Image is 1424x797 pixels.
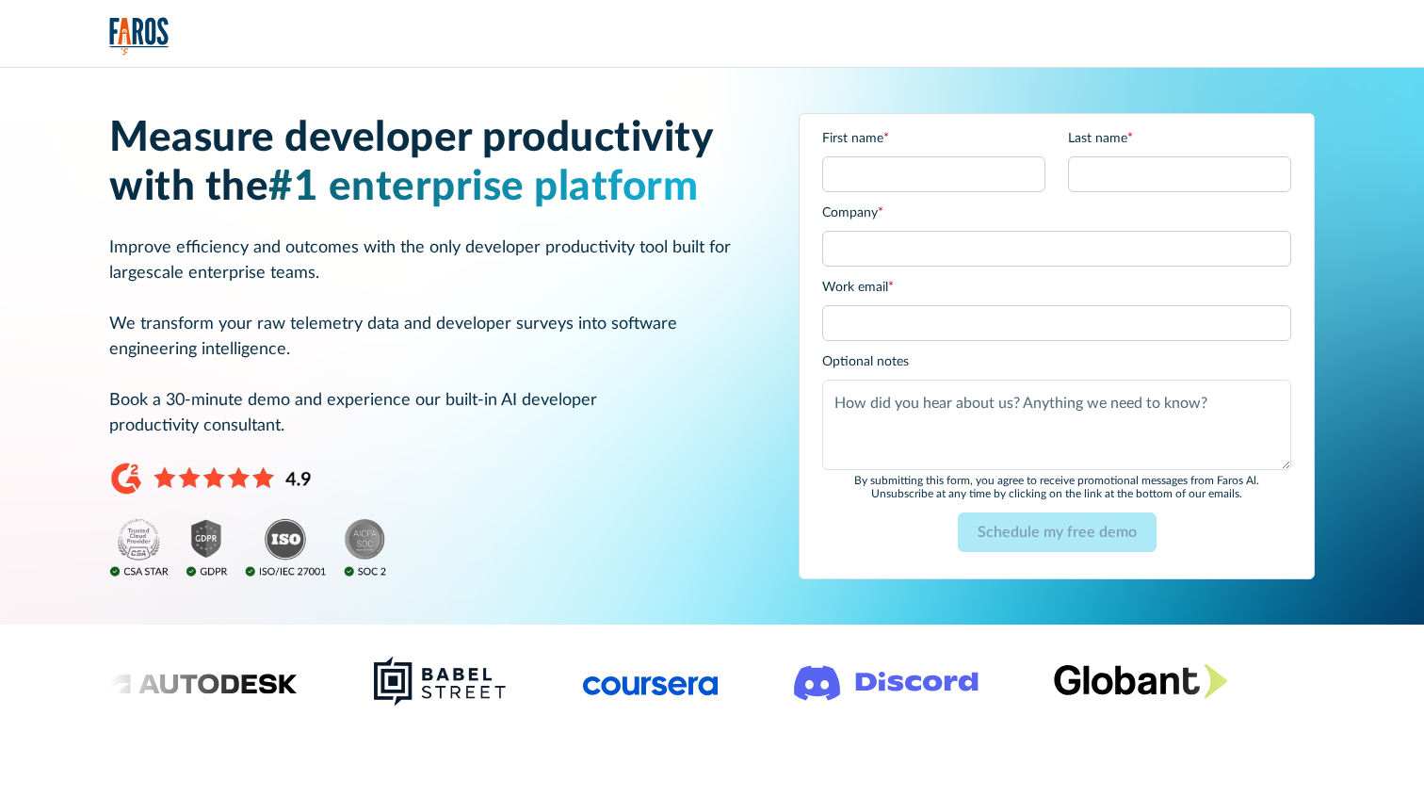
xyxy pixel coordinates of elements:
[109,236,753,439] p: Improve efficiency and outcomes with the only developer productivity tool built for largescale en...
[268,167,698,208] span: #1 enterprise platform
[1054,663,1228,698] img: Globant's logo
[794,661,979,701] img: Logo of the communication platform Discord.
[822,203,1291,223] label: Company
[102,668,298,693] img: Logo of the design software company Autodesk.
[822,352,1291,372] label: Optional notes
[583,666,719,696] img: Logo of the online learning platform Coursera.
[822,129,1045,149] label: First name
[109,17,170,56] a: home
[109,17,170,56] img: Logo of the analytics and reporting company Faros.
[822,474,1291,501] div: By submitting this form, you agree to receive promotional messages from Faros Al. Unsubscribe at ...
[1068,129,1291,149] label: Last name
[822,129,1291,563] form: Email Form
[109,114,753,214] h1: Measure developer productivity with the
[373,655,508,708] img: Babel Street logo png
[958,512,1157,552] input: Schedule my free demo
[822,278,1291,298] label: Work email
